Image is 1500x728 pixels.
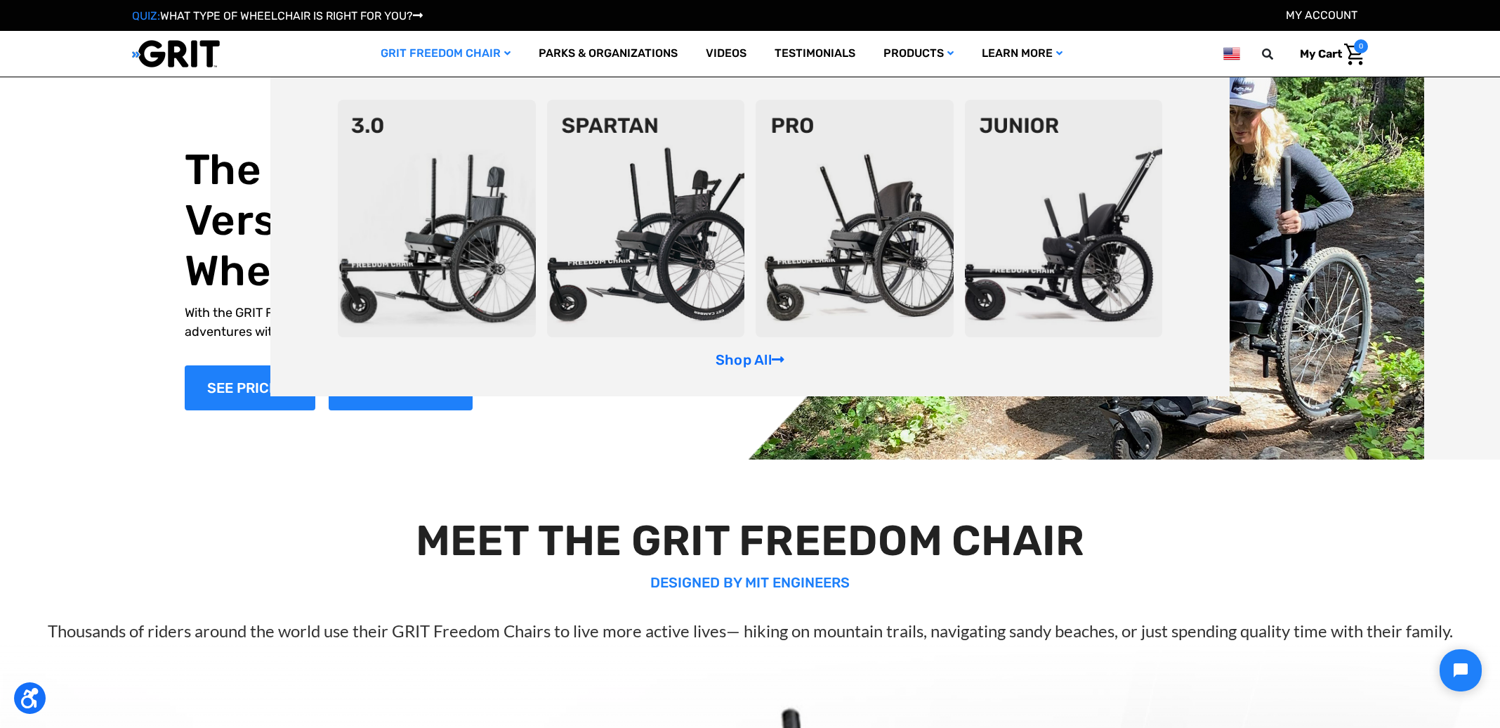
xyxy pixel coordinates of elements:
[1223,45,1240,63] img: us.png
[1289,39,1368,69] a: Cart with 0 items
[37,572,1462,593] p: DESIGNED BY MIT ENGINEERS
[756,100,954,337] img: pro-chair.png
[692,31,761,77] a: Videos
[968,31,1077,77] a: Learn More
[185,304,680,342] p: With the GRIT Freedom Chair, explore the outdoors, get daily exercise, and go on adventures with ...
[1344,44,1364,65] img: Cart
[185,145,680,297] h1: The World's Most Versatile All-Terrain Wheelchair
[965,100,1163,337] img: junior-chair.png
[1300,47,1342,60] span: My Cart
[132,9,160,22] span: QUIZ:
[37,516,1462,566] h2: MEET THE GRIT FREEDOM CHAIR
[132,9,423,22] a: QUIZ:WHAT TYPE OF WHEELCHAIR IS RIGHT FOR YOU?
[761,31,869,77] a: Testimonials
[525,31,692,77] a: Parks & Organizations
[1354,39,1368,53] span: 0
[185,365,315,410] a: Shop Now
[1308,637,1494,703] iframe: Tidio Chat
[367,31,525,77] a: GRIT Freedom Chair
[132,39,220,68] img: GRIT All-Terrain Wheelchair and Mobility Equipment
[1268,39,1289,69] input: Search
[869,31,968,77] a: Products
[338,100,536,337] img: 3point0.png
[547,100,745,337] img: spartan2.png
[716,351,784,368] a: Shop All
[1286,8,1357,22] a: Account
[37,618,1462,644] p: Thousands of riders around the world use their GRIT Freedom Chairs to live more active lives— hik...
